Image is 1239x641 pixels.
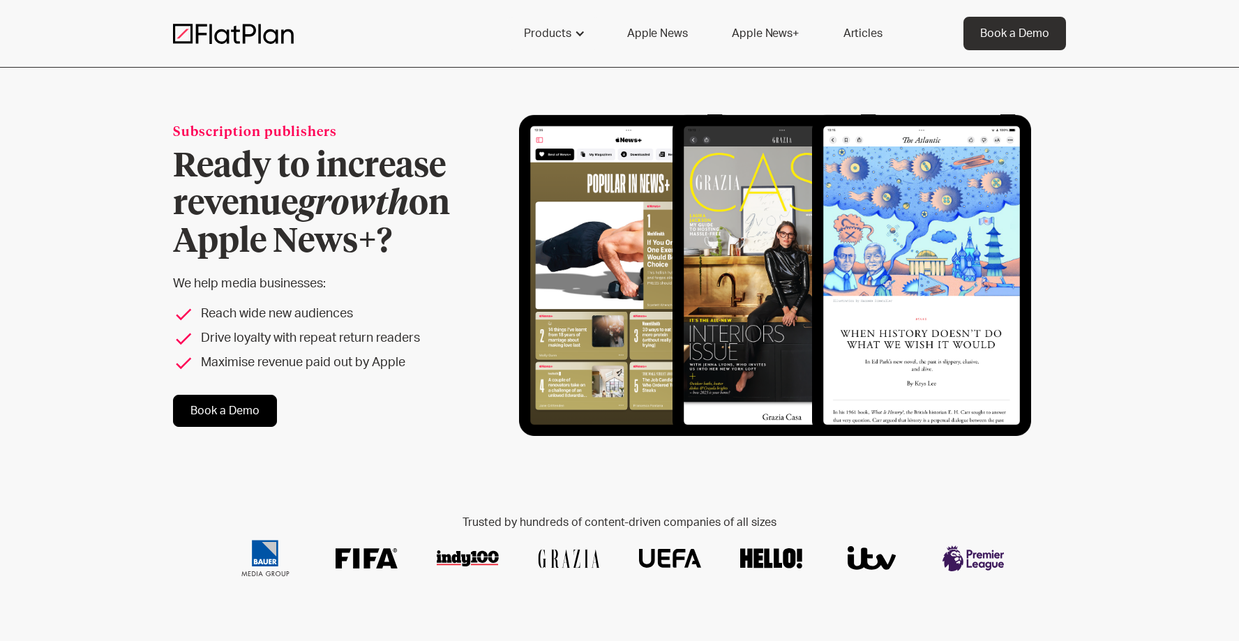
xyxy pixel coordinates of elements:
a: Book a Demo [963,17,1066,50]
div: Products [524,25,571,42]
a: Apple News+ [715,17,815,50]
a: Articles [827,17,899,50]
li: Maximise revenue paid out by Apple [173,354,495,372]
a: Apple News [610,17,704,50]
div: Book a Demo [980,25,1049,42]
a: Book a Demo [173,395,277,427]
h1: Ready to increase revenue on Apple News+? [173,148,495,261]
li: Drive loyalty with repeat return readers [173,329,495,348]
p: We help media businesses: [173,275,495,294]
em: growth [298,188,409,221]
div: Subscription publishers [173,123,495,142]
div: Products [507,17,599,50]
h2: Trusted by hundreds of content-driven companies of all sizes [218,516,1021,529]
li: Reach wide new audiences [173,305,495,324]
